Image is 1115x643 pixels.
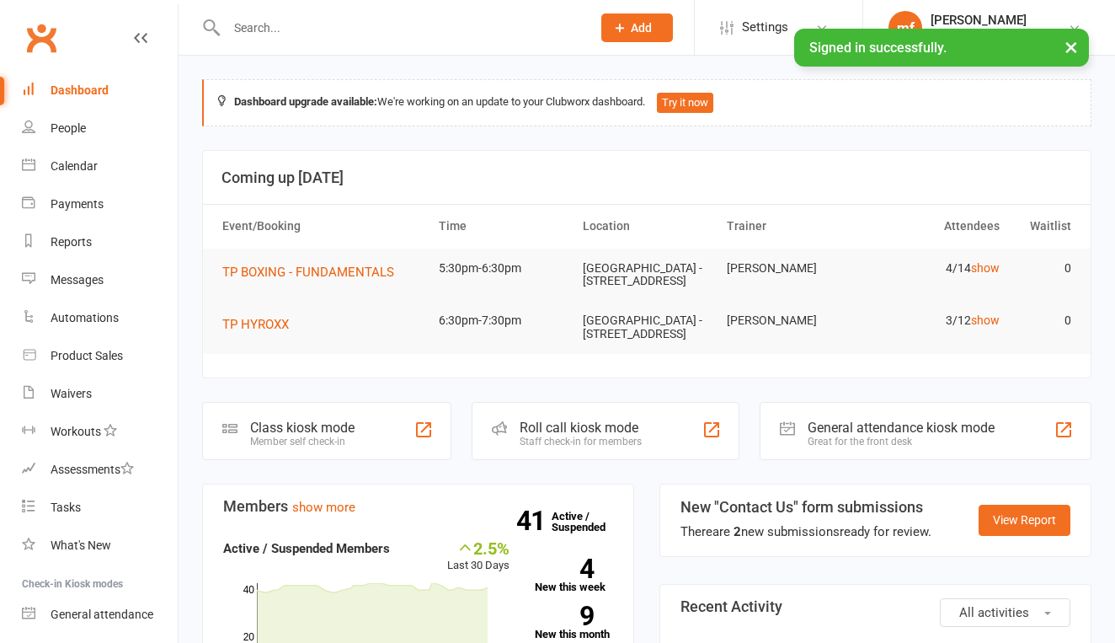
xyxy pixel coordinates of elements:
strong: 2 [734,524,741,539]
div: Roll call kiosk mode [520,420,642,436]
span: TP HYROXX [222,317,289,332]
th: Waitlist [1007,205,1080,248]
div: Messages [51,273,104,287]
div: [PERSON_NAME] [931,13,1031,28]
a: show [971,261,1000,275]
td: 0 [1007,301,1080,340]
button: TP HYROXX [222,314,301,335]
div: Last 30 Days [447,539,509,575]
div: Calendar [51,159,98,173]
input: Search... [221,16,579,40]
th: Attendees [863,205,1007,248]
div: mf [888,11,922,45]
h3: Recent Activity [680,598,1070,615]
a: What's New [22,527,178,565]
a: Dashboard [22,72,178,110]
div: Workouts [51,425,101,438]
a: General attendance kiosk mode [22,596,178,634]
a: show more [292,500,355,515]
strong: Dashboard upgrade available: [234,95,377,108]
a: 41Active / Suspended [552,498,626,545]
a: Product Sales [22,337,178,375]
a: Messages [22,261,178,299]
th: Location [575,205,719,248]
button: × [1056,29,1086,65]
a: View Report [979,505,1070,535]
a: Calendar [22,147,178,185]
div: Payments [51,197,104,211]
div: Tama Performance [931,28,1031,43]
div: Tasks [51,501,81,514]
a: Payments [22,185,178,223]
strong: 4 [535,556,594,581]
a: Workouts [22,413,178,451]
td: 5:30pm-6:30pm [431,249,575,288]
div: General attendance kiosk mode [808,420,995,436]
span: TP BOXING - FUNDAMENTALS [222,265,394,280]
div: There are new submissions ready for review. [680,522,931,542]
button: All activities [940,598,1070,627]
div: Waivers [51,387,92,400]
th: Time [431,205,575,248]
span: All activities [959,605,1029,620]
a: Reports [22,223,178,261]
a: Clubworx [20,17,62,59]
div: Class kiosk mode [250,420,355,436]
div: 2.5% [447,539,509,557]
td: 0 [1007,249,1080,288]
div: People [51,121,86,135]
h3: New "Contact Us" form submissions [680,499,931,516]
strong: Active / Suspended Members [223,541,390,556]
a: Waivers [22,375,178,413]
button: TP BOXING - FUNDAMENTALS [222,262,406,282]
td: 4/14 [863,249,1007,288]
a: 4New this week [535,559,613,592]
th: Event/Booking [215,205,431,248]
td: 6:30pm-7:30pm [431,301,575,340]
span: Add [631,21,652,35]
div: Product Sales [51,349,123,362]
div: Great for the front desk [808,436,995,447]
span: Settings [742,8,788,46]
div: What's New [51,539,111,552]
div: Automations [51,311,119,324]
a: Automations [22,299,178,337]
th: Trainer [719,205,863,248]
a: show [971,313,1000,327]
div: Member self check-in [250,436,355,447]
button: Try it now [657,93,713,113]
div: General attendance [51,608,153,621]
td: [GEOGRAPHIC_DATA] - [STREET_ADDRESS] [575,301,719,354]
h3: Members [223,498,613,515]
div: Staff check-in for members [520,436,642,447]
td: 3/12 [863,301,1007,340]
a: People [22,110,178,147]
td: [PERSON_NAME] [719,249,863,288]
strong: 9 [535,603,594,629]
button: Add [601,13,673,42]
div: Assessments [51,463,134,476]
a: Tasks [22,489,178,527]
a: Assessments [22,451,178,489]
div: Reports [51,235,92,249]
td: [PERSON_NAME] [719,301,863,340]
td: [GEOGRAPHIC_DATA] - [STREET_ADDRESS] [575,249,719,302]
div: Dashboard [51,83,109,97]
a: 9New this month [535,606,613,640]
span: Signed in successfully. [809,40,947,56]
div: We're working on an update to your Clubworx dashboard. [202,79,1091,126]
h3: Coming up [DATE] [221,169,1072,186]
strong: 41 [516,508,552,533]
